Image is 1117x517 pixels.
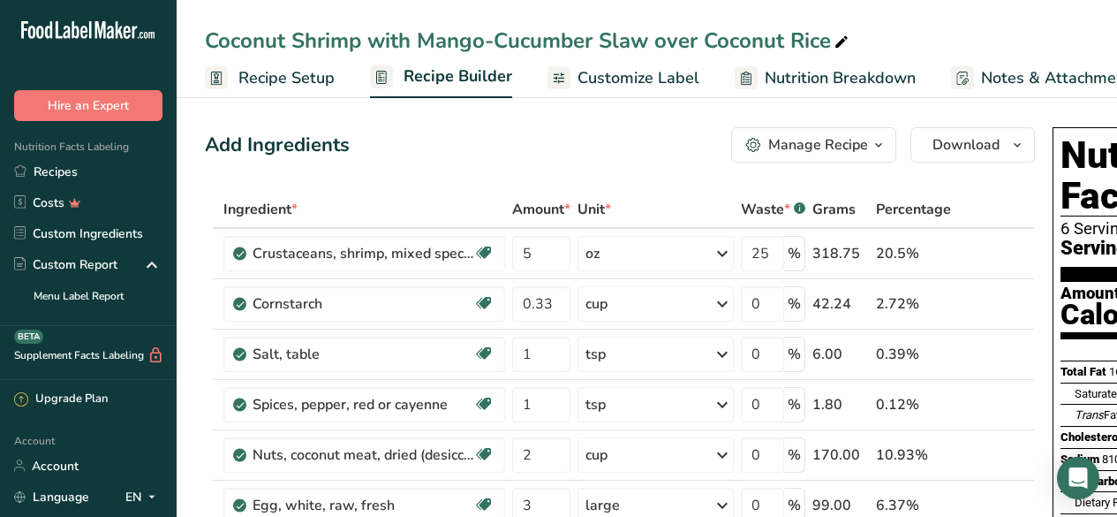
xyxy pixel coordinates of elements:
div: Add Ingredients [205,131,350,160]
div: cup [585,293,608,315]
div: Egg, white, raw, fresh [253,495,473,516]
div: 0.12% [876,394,951,415]
div: Salt, table [253,344,473,365]
div: 0.39% [876,344,951,365]
div: 6.37% [876,495,951,516]
div: Nuts, coconut meat, dried (desiccated), sweetened, flaked, packaged [253,445,473,466]
div: Open Intercom Messenger [1057,457,1099,499]
div: tsp [585,394,606,415]
div: 6.00 [812,344,869,365]
a: Recipe Setup [205,58,335,98]
div: Manage Recipe [768,134,868,156]
a: Customize Label [547,58,699,98]
div: large [585,495,620,516]
span: Grams [812,199,856,220]
span: Recipe Builder [404,65,512,88]
div: Spices, pepper, red or cayenne [253,394,473,415]
div: 1.80 [812,394,869,415]
span: Recipe Setup [238,66,335,90]
div: EN [125,486,162,507]
div: tsp [585,344,606,365]
div: 20.5% [876,243,951,264]
span: Percentage [876,199,951,220]
span: Customize Label [577,66,699,90]
div: 318.75 [812,243,869,264]
div: Cornstarch [253,293,473,315]
div: Waste [741,199,805,220]
div: 2.72% [876,293,951,315]
div: 99.00 [812,495,869,516]
span: Sodium [1060,452,1099,466]
div: 42.24 [812,293,869,315]
span: Download [932,134,1000,156]
button: Hire an Expert [14,90,162,121]
div: cup [585,445,608,466]
div: Custom Report [14,255,117,274]
a: Language [14,482,89,513]
a: Nutrition Breakdown [735,58,916,98]
span: Nutrition Breakdown [765,66,916,90]
span: Amount [512,199,570,220]
button: Download [910,127,1035,163]
div: Coconut Shrimp with Mango-Cucumber Slaw over Coconut Rice [205,25,852,57]
span: Unit [577,199,611,220]
button: Manage Recipe [731,127,896,163]
div: 10.93% [876,445,951,466]
div: oz [585,243,600,264]
span: Total Fat [1060,365,1106,378]
a: Recipe Builder [370,57,512,99]
div: 170.00 [812,445,869,466]
i: Trans [1075,408,1104,422]
div: BETA [14,330,43,344]
div: Upgrade Plan [14,391,108,408]
span: Ingredient [223,199,298,220]
div: Crustaceans, shrimp, mixed species, raw (may contain additives to retain moisture) [253,243,473,264]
